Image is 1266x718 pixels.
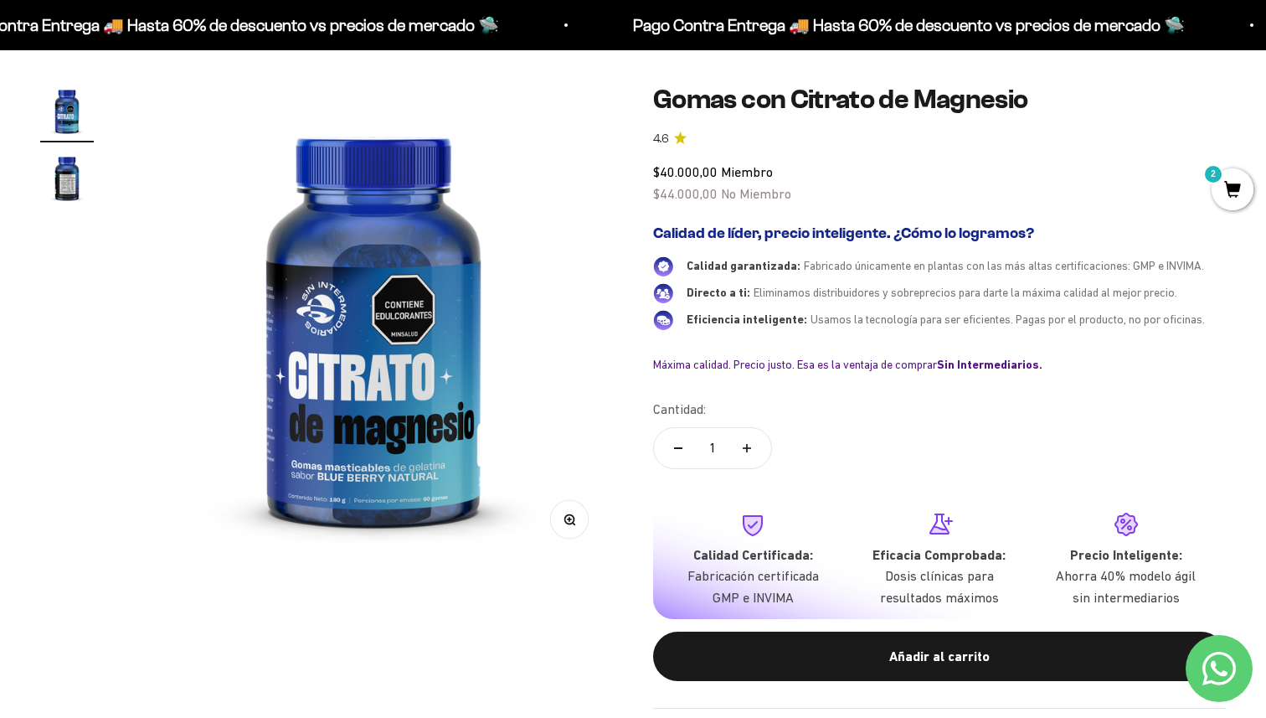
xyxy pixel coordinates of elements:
[653,130,1226,148] a: 4.64.6 de 5.0 estrellas
[653,225,1226,243] h2: Calidad de líder, precio inteligente. ¿Cómo lo logramos?
[653,84,1226,116] h1: Gomas con Citrato de Magnesio
[653,256,673,276] img: Calidad garantizada
[1203,164,1223,184] mark: 2
[653,357,1226,372] div: Máxima calidad. Precio justo. Esa es la ventaja de comprar
[860,566,1020,608] p: Dosis clínicas para resultados máximos
[40,151,94,204] img: Gomas con Citrato de Magnesio
[804,259,1204,272] span: Fabricado únicamente en plantas con las más altas certificaciones: GMP e INVIMA.
[653,164,718,179] span: $40.000,00
[754,286,1177,299] span: Eliminamos distribuidores y sobreprecios para darte la máxima calidad al mejor precio.
[40,151,94,209] button: Ir al artículo 2
[937,358,1042,371] b: Sin Intermediarios.
[811,313,1205,326] span: Usamos la tecnología para ser eficientes. Pagas por el producto, no por oficinas.
[654,428,702,468] button: Reducir cantidad
[872,547,1006,563] strong: Eficacia Comprobada:
[653,399,706,421] label: Cantidad:
[1212,182,1253,200] a: 2
[40,84,94,142] button: Ir al artículo 1
[40,84,94,137] img: Gomas con Citrato de Magnesio
[687,286,750,299] span: Directo a ti:
[687,313,807,326] span: Eficiencia inteligente:
[723,428,771,468] button: Aumentar cantidad
[653,632,1226,682] button: Añadir al carrito
[653,186,718,201] span: $44.000,00
[653,310,673,330] img: Eficiencia inteligente
[653,130,669,148] span: 4.6
[1070,547,1182,563] strong: Precio Inteligente:
[721,186,791,201] span: No Miembro
[134,84,613,563] img: Gomas con Citrato de Magnesio
[653,283,673,303] img: Directo a ti
[687,259,800,272] span: Calidad garantizada:
[693,547,813,563] strong: Calidad Certificada:
[721,164,773,179] span: Miembro
[630,12,1181,39] p: Pago Contra Entrega 🚚 Hasta 60% de descuento vs precios de mercado 🛸
[687,646,1192,668] div: Añadir al carrito
[673,566,833,608] p: Fabricación certificada GMP e INVIMA
[1046,566,1206,608] p: Ahorra 40% modelo ágil sin intermediarios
